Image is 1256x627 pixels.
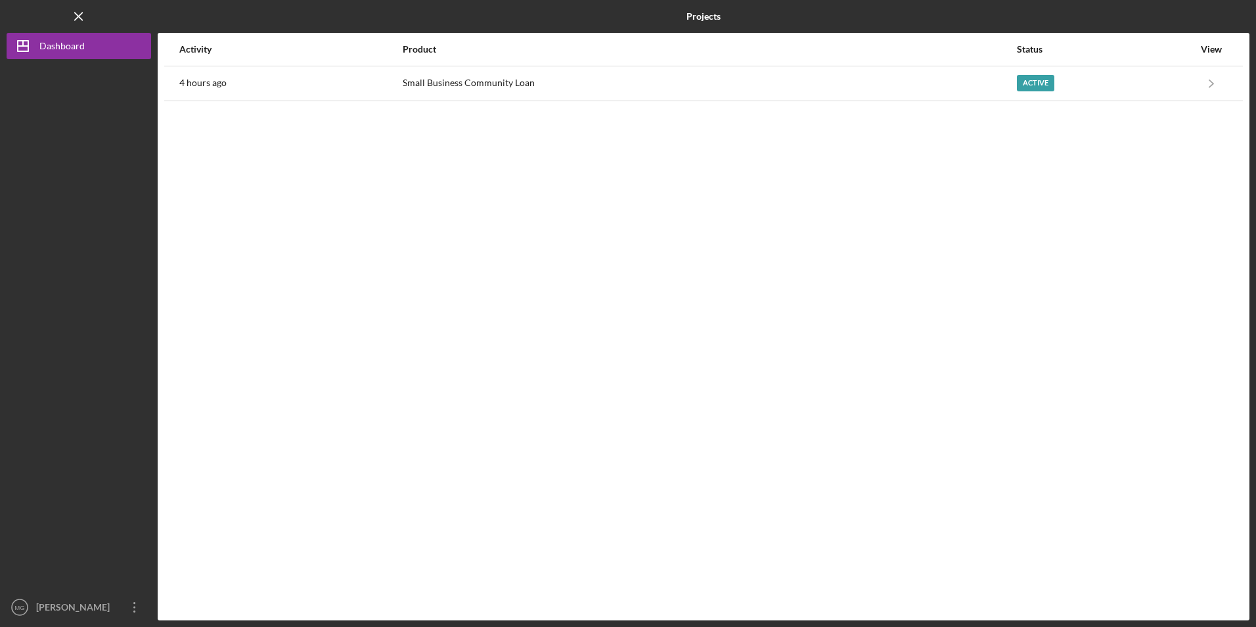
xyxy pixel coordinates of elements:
[1017,44,1194,55] div: Status
[14,604,24,611] text: MG
[179,78,227,88] time: 2025-09-22 19:34
[33,594,118,624] div: [PERSON_NAME]
[403,67,1015,100] div: Small Business Community Loan
[179,44,401,55] div: Activity
[686,11,721,22] b: Projects
[7,33,151,59] button: Dashboard
[1017,75,1054,91] div: Active
[1195,44,1228,55] div: View
[7,594,151,620] button: MG[PERSON_NAME]
[403,44,1015,55] div: Product
[39,33,85,62] div: Dashboard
